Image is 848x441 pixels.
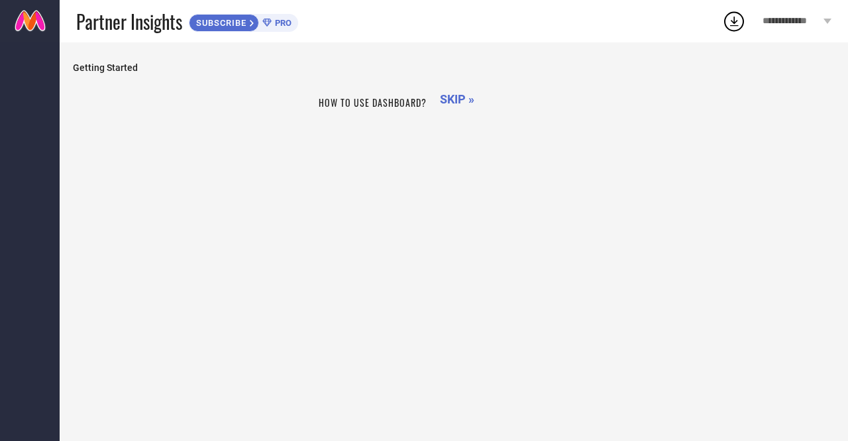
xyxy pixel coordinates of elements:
span: PRO [272,18,291,28]
span: SUBSCRIBE [189,18,250,28]
a: SUBSCRIBEPRO [189,11,298,32]
span: Partner Insights [76,8,182,35]
span: SKIP » [440,92,474,106]
h1: How to use dashboard? [319,95,427,109]
span: Getting Started [73,62,835,73]
div: Open download list [722,9,746,33]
